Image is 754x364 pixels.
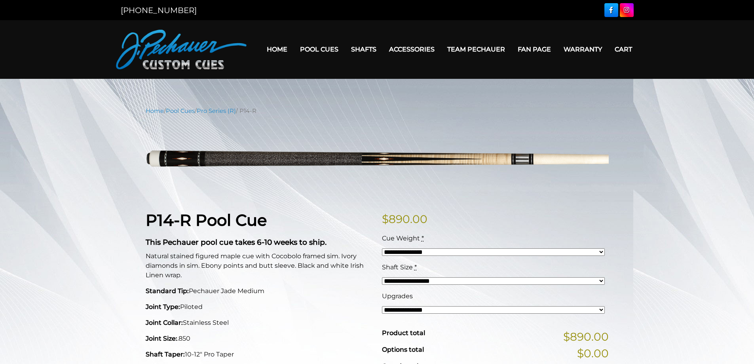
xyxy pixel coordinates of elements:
[146,335,177,342] strong: Joint Size:
[166,107,195,114] a: Pool Cues
[382,234,420,242] span: Cue Weight
[146,286,372,296] p: Pechauer Jade Medium
[146,334,372,343] p: .850
[382,329,425,337] span: Product total
[414,263,417,271] abbr: required
[382,212,427,226] bdi: 890.00
[146,107,164,114] a: Home
[383,39,441,59] a: Accessories
[345,39,383,59] a: Shafts
[146,351,185,358] strong: Shaft Taper:
[260,39,294,59] a: Home
[511,39,557,59] a: Fan Page
[146,238,327,247] strong: This Pechauer pool cue takes 6-10 weeks to ship.
[382,292,413,300] span: Upgrades
[557,39,608,59] a: Warranty
[563,328,609,345] span: $890.00
[146,210,267,230] strong: P14-R Pool Cue
[608,39,638,59] a: Cart
[116,30,247,69] img: Pechauer Custom Cues
[382,212,389,226] span: $
[146,303,180,311] strong: Joint Type:
[146,319,183,326] strong: Joint Collar:
[146,350,372,359] p: 10-12" Pro Taper
[146,121,609,198] img: P14-N.png
[146,287,189,295] strong: Standard Tip:
[121,6,197,15] a: [PHONE_NUMBER]
[441,39,511,59] a: Team Pechauer
[577,345,609,362] span: $0.00
[146,252,372,280] p: Natural stained figured maple cue with Cocobolo framed sim. Ivory diamonds in sim. Ebony points a...
[197,107,236,114] a: Pro Series (R)
[382,263,413,271] span: Shaft Size
[146,107,609,115] nav: Breadcrumb
[382,346,424,353] span: Options total
[146,302,372,312] p: Piloted
[422,234,424,242] abbr: required
[294,39,345,59] a: Pool Cues
[146,318,372,328] p: Stainless Steel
